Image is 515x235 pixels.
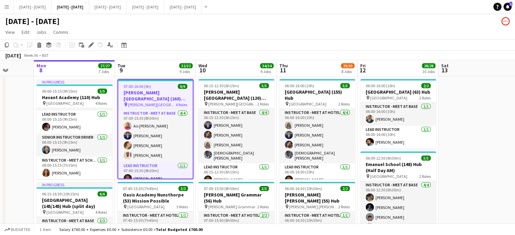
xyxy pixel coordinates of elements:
span: Edit [22,29,29,35]
span: 1 [509,2,512,6]
button: [DATE] - [DATE] [89,0,127,14]
button: Budgeted [3,226,31,233]
button: [DATE] - [DATE] [14,0,51,14]
button: [DATE] - [DATE] [127,0,164,14]
a: 1 [503,3,512,11]
span: Jobs [36,29,46,35]
app-user-avatar: Programmes & Operations [501,17,510,25]
a: Jobs [34,28,49,37]
a: View [3,28,18,37]
a: Edit [19,28,32,37]
button: [DATE] - [DATE] [51,0,89,14]
span: 1 item [37,227,53,232]
button: [DATE] - [DATE] [164,0,202,14]
div: [DATE] [5,52,21,59]
span: Budgeted [11,227,30,232]
span: Comms [53,29,68,35]
div: BST [42,53,49,58]
span: Total Budgeted £760.00 [156,227,202,232]
span: Week 36 [22,53,39,58]
span: View [5,29,15,35]
div: Salary £760.00 + Expenses £0.00 + Subsistence £0.00 = [59,227,202,232]
a: Comms [50,28,71,37]
h1: [DATE] - [DATE] [5,16,60,26]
